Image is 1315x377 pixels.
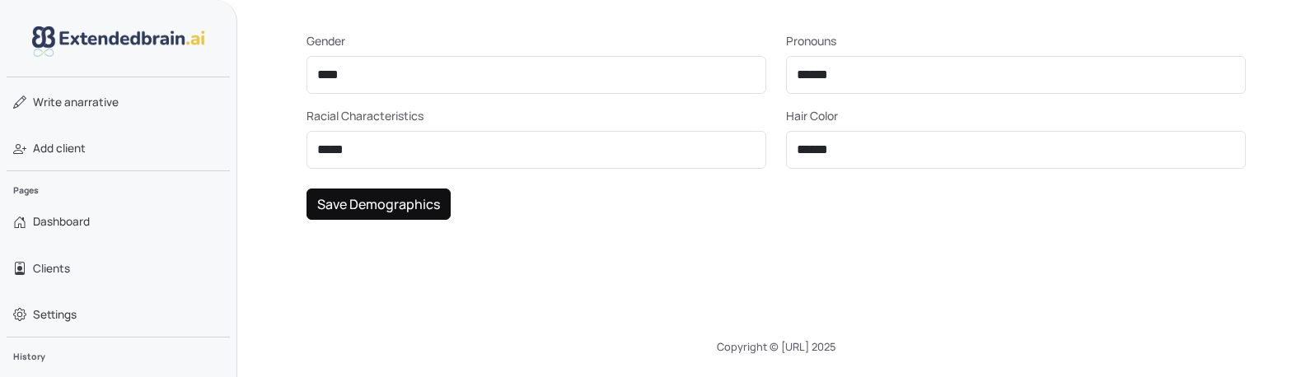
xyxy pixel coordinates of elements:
label: Hair Color [786,107,838,124]
label: Gender [307,32,345,49]
span: Copyright © [URL] 2025 [717,339,835,354]
span: Dashboard [33,213,90,230]
span: Settings [33,306,77,323]
label: Pronouns [786,32,836,49]
span: Add client [33,140,86,156]
label: Racial Characteristics [307,107,424,124]
img: logo [32,26,205,57]
span: Clients [33,260,70,277]
span: narrative [33,94,119,110]
span: Write a [33,95,71,109]
button: Save Demographics [307,188,451,220]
